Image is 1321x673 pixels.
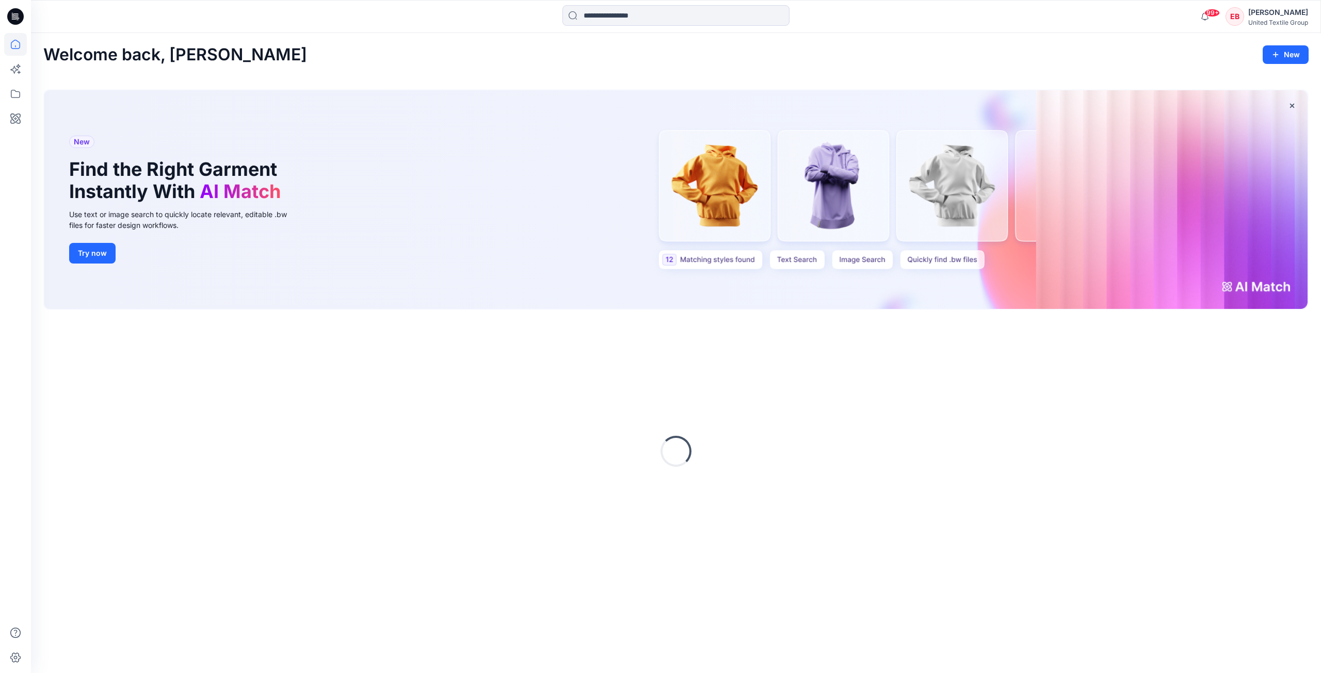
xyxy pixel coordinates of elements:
[43,45,307,64] h2: Welcome back, [PERSON_NAME]
[1204,9,1220,17] span: 99+
[69,243,116,264] button: Try now
[200,180,281,203] span: AI Match
[69,209,301,231] div: Use text or image search to quickly locate relevant, editable .bw files for faster design workflows.
[69,158,286,203] h1: Find the Right Garment Instantly With
[1248,6,1308,19] div: [PERSON_NAME]
[1226,7,1244,26] div: EB
[74,136,90,148] span: New
[1263,45,1309,64] button: New
[1248,19,1308,26] div: United Textile Group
